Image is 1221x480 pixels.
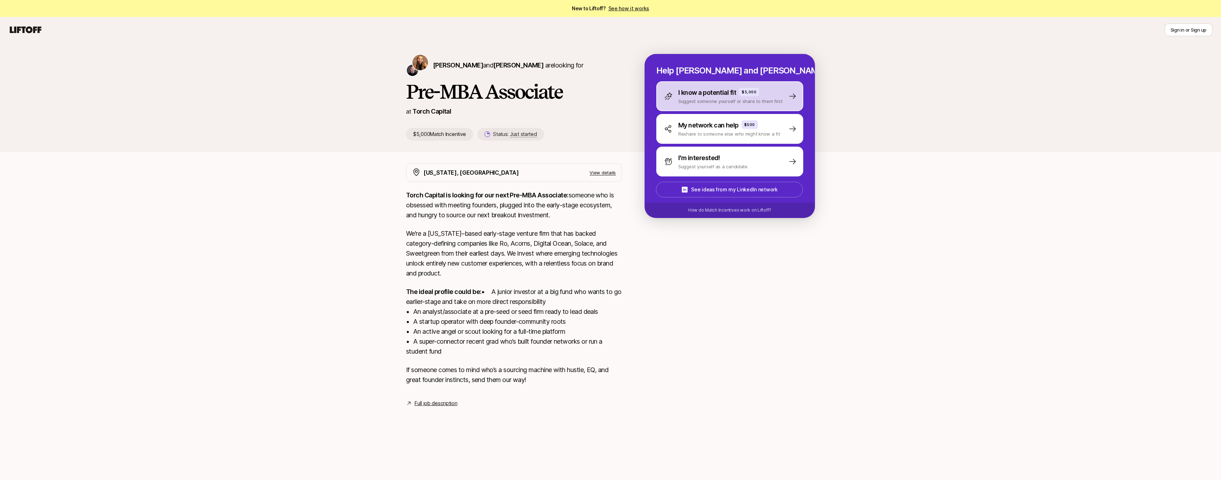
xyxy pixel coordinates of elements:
span: [PERSON_NAME] [433,61,483,69]
p: Suggest someone yourself or share to them first [678,98,783,105]
a: Full job description [415,399,457,408]
p: $5,000 [742,89,756,95]
img: Christopher Harper [407,65,418,76]
p: Reshare to someone else who might know a fit [678,130,780,137]
img: Katie Reiner [412,55,428,70]
p: View details [590,169,616,176]
p: I'm interested! [678,153,720,163]
p: at [406,107,411,116]
p: $5,000 Match Incentive [406,128,473,141]
span: and [483,61,543,69]
span: New to Liftoff? [572,4,649,13]
p: My network can help [678,120,739,130]
p: I know a potential fit [678,88,736,98]
p: Status: [493,130,537,138]
p: We’re a [US_STATE]–based early-stage venture firm that has backed category-defining companies lik... [406,229,622,278]
strong: Torch Capital is looking for our next Pre-MBA Associate: [406,191,569,199]
p: See ideas from my LinkedIn network [691,185,777,194]
span: [PERSON_NAME] [493,61,543,69]
p: • A junior investor at a big fund who wants to go earlier-stage and take on more direct responsib... [406,287,622,356]
button: Sign in or Sign up [1165,23,1212,36]
p: Help [PERSON_NAME] and [PERSON_NAME] hire [656,66,803,76]
h1: Pre-MBA Associate [406,81,622,102]
p: [US_STATE], [GEOGRAPHIC_DATA] [423,168,519,177]
p: If someone comes to mind who’s a sourcing machine with hustle, EQ, and great founder instincts, s... [406,365,622,385]
span: Just started [510,131,537,137]
p: $500 [744,122,755,127]
button: See ideas from my LinkedIn network [656,182,803,197]
p: Suggest yourself as a candidate [678,163,748,170]
a: See how it works [608,5,650,11]
strong: The ideal profile could be: [406,288,481,295]
p: someone who is obsessed with meeting founders, plugged into the early-stage ecosystem, and hungry... [406,190,622,220]
p: are looking for [433,60,583,70]
p: How do Match Incentives work on Liftoff? [688,207,771,213]
a: Torch Capital [412,108,451,115]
